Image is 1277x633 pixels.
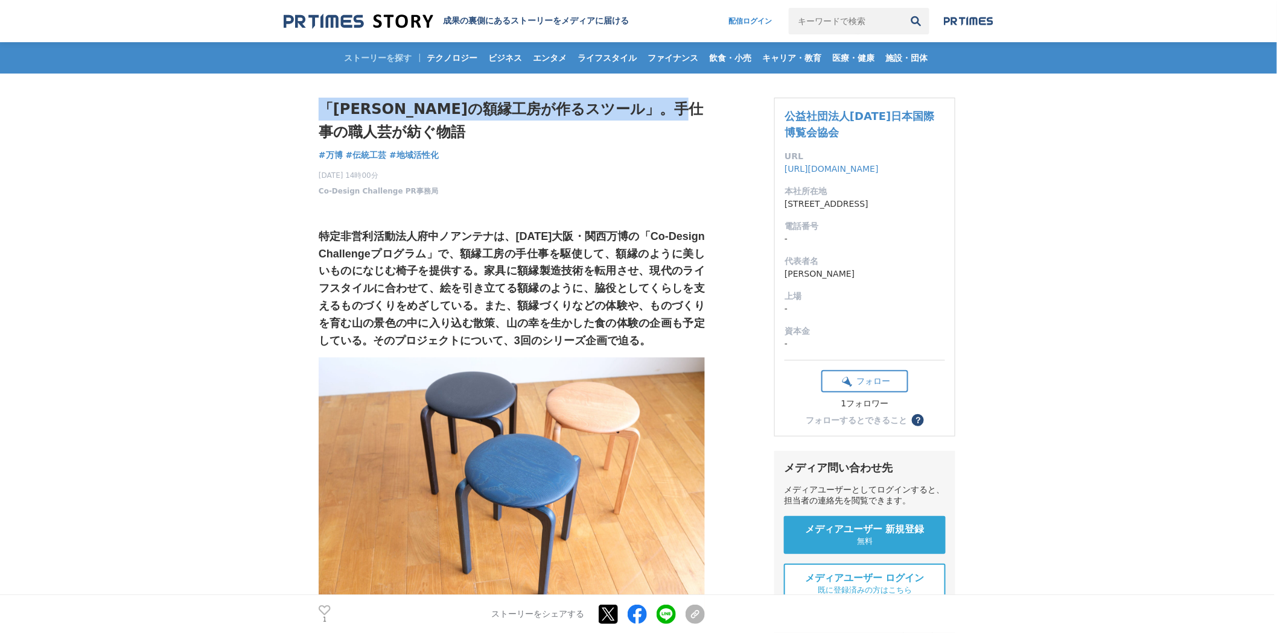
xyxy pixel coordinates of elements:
[484,42,527,74] a: ビジネス
[828,42,880,74] a: 医療・健康
[491,609,584,620] p: ストーリーをシェアする
[805,572,925,585] span: メディアユーザー ログイン
[881,42,933,74] a: 施設・団体
[389,149,439,162] a: #地域活性化
[705,52,757,63] span: 飲食・小売
[784,461,946,475] div: メディア問い合わせ先
[284,13,629,30] a: 成果の裏側にあるストーリーをメディアに届ける 成果の裏側にあるストーリーをメディアに届ける
[785,290,945,303] dt: 上場
[785,268,945,280] dd: [PERSON_NAME]
[758,52,827,63] span: キャリア・教育
[422,42,483,74] a: テクノロジー
[573,42,642,74] a: ライフスタイル
[319,230,708,347] strong: 特定非営利活動法人府中ノアンテナは、[DATE]大阪・関西万博の「Co-Design Challengeプログラム」で、額縁工房の手仕事を駆使して、額縁のように美しいものになじむ椅子を提供する。...
[785,150,945,163] dt: URL
[643,42,704,74] a: ファイナンス
[828,52,880,63] span: 医療・健康
[443,16,629,27] h2: 成果の裏側にあるストーリーをメディアに届ける
[785,303,945,315] dd: -
[284,13,433,30] img: 成果の裏側にあるストーリーをメディアに届ける
[881,52,933,63] span: 施設・団体
[643,52,704,63] span: ファイナンス
[319,149,343,162] a: #万博
[758,42,827,74] a: キャリア・教育
[785,164,879,174] a: [URL][DOMAIN_NAME]
[529,52,572,63] span: エンタメ
[785,185,945,198] dt: 本社所在地
[821,398,908,409] div: 1フォロワー
[785,220,945,233] dt: 電話番号
[319,150,343,160] span: #万博
[821,370,908,392] button: フォロー
[573,52,642,63] span: ライフスタイル
[785,338,945,350] dd: -
[903,8,929,34] button: 検索
[912,414,924,426] button: ？
[389,150,439,160] span: #地域活性化
[319,617,331,623] p: 1
[785,255,945,268] dt: 代表者名
[346,149,387,162] a: #伝統工芸
[784,485,946,506] div: メディアユーザーとしてログインすると、担当者の連絡先を閲覧できます。
[785,198,945,210] dd: [STREET_ADDRESS]
[785,233,945,245] dd: -
[705,42,757,74] a: 飲食・小売
[422,52,483,63] span: テクノロジー
[529,42,572,74] a: エンタメ
[857,536,873,547] span: 無料
[806,416,907,424] div: フォローするとできること
[914,416,922,424] span: ？
[944,16,993,26] img: prtimes
[319,357,705,615] img: thumbnail_525590f0-fa1c-11ef-b44c-7b263ed9cf1d.jpg
[784,516,946,554] a: メディアユーザー 新規登録 無料
[319,98,705,144] h1: 「[PERSON_NAME]の額縁工房が作るスツール」。手仕事の職人芸が紡ぐ物語
[785,325,945,338] dt: 資本金
[805,523,925,536] span: メディアユーザー 新規登録
[785,110,935,139] a: 公益社団法人[DATE]日本国際博覧会協会
[346,150,387,160] span: #伝統工芸
[818,585,912,596] span: 既に登録済みの方はこちら
[484,52,527,63] span: ビジネス
[789,8,903,34] input: キーワードで検索
[319,170,438,181] span: [DATE] 14時00分
[716,8,784,34] a: 配信ログイン
[319,186,438,197] a: Co-Design Challenge PR事務局
[784,564,946,604] a: メディアユーザー ログイン 既に登録済みの方はこちら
